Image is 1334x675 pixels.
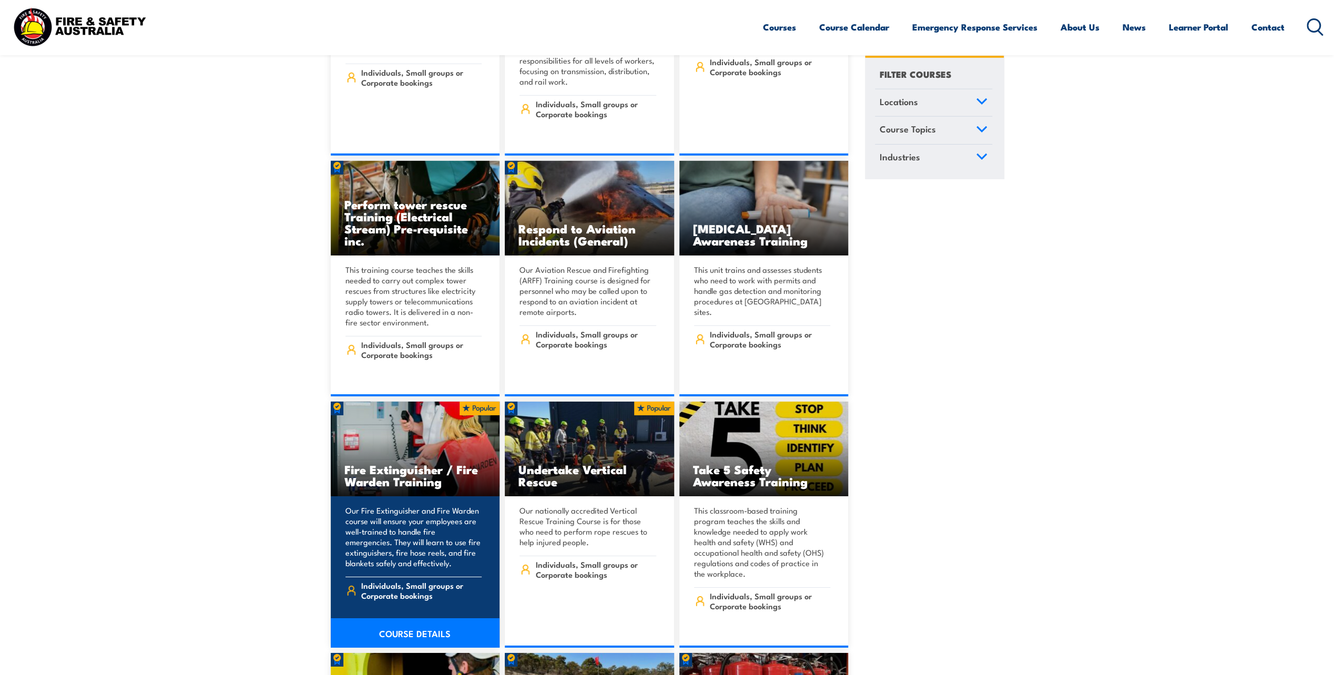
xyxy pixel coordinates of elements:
img: Take 5 Safety Awareness Training [679,402,849,496]
p: Our Fire Extinguisher and Fire Warden course will ensure your employees are well-trained to handl... [345,505,482,568]
a: Learner Portal [1169,13,1228,41]
a: Fire Extinguisher / Fire Warden Training [331,402,500,496]
a: Emergency Response Services [912,13,1037,41]
a: About Us [1061,13,1099,41]
p: This training course teaches the skills needed to carry out complex tower rescues from structures... [345,264,482,328]
p: This unit trains and assesses students who need to work with permits and handle gas detection and... [694,264,831,317]
span: Individuals, Small groups or Corporate bookings [536,99,656,119]
a: Undertake Vertical Rescue [505,402,674,496]
span: Individuals, Small groups or Corporate bookings [536,329,656,349]
p: Our nationally accredited Vertical Rescue Training Course is for those who need to perform rope r... [520,505,656,547]
a: Courses [763,13,796,41]
span: Individuals, Small groups or Corporate bookings [710,329,830,349]
span: Individuals, Small groups or Corporate bookings [710,57,830,77]
span: Industries [880,149,920,163]
h3: Respond to Aviation Incidents (General) [518,222,660,247]
span: Locations [880,94,918,108]
span: Individuals, Small groups or Corporate bookings [361,580,482,600]
img: Perform tower rescue (Electrical Stream) Pre-requisite inc.TRAINING [331,161,500,255]
span: Individuals, Small groups or Corporate bookings [361,340,482,360]
h4: FILTER COURSES [880,66,951,80]
h3: Take 5 Safety Awareness Training [693,463,835,487]
h3: Perform tower rescue Training (Electrical Stream) Pre-requisite inc. [344,198,486,247]
span: Individuals, Small groups or Corporate bookings [710,591,830,611]
h3: Fire Extinguisher / Fire Warden Training [344,463,486,487]
a: Course Calendar [819,13,889,41]
a: Locations [875,89,992,116]
a: COURSE DETAILS [331,618,500,648]
a: Course Topics [875,117,992,144]
span: Individuals, Small groups or Corporate bookings [536,559,656,579]
img: Anaphylaxis Awareness TRAINING [679,161,849,255]
img: Respond to Aviation Incident (General) TRAINING [505,161,674,255]
span: Individuals, Small groups or Corporate bookings [361,67,482,87]
a: Contact [1251,13,1285,41]
a: Industries [875,144,992,171]
p: Our Aviation Rescue and Firefighting (ARFF) Training course is designed for personnel who may be ... [520,264,656,317]
h3: [MEDICAL_DATA] Awareness Training [693,222,835,247]
h3: Undertake Vertical Rescue [518,463,660,487]
a: [MEDICAL_DATA] Awareness Training [679,161,849,255]
span: Course Topics [880,122,936,136]
img: Undertake Vertical Rescue (1) [505,402,674,496]
p: This classroom-based training program teaches the skills and knowledge needed to apply work healt... [694,505,831,579]
a: Respond to Aviation Incidents (General) [505,161,674,255]
a: News [1123,13,1146,41]
img: Fire Extinguisher Fire Warden Training [331,402,500,496]
a: Perform tower rescue Training (Electrical Stream) Pre-requisite inc. [331,161,500,255]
